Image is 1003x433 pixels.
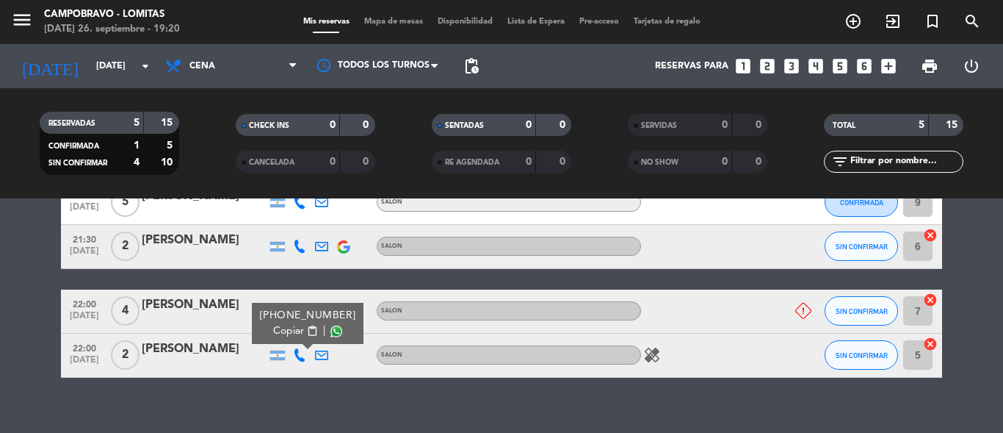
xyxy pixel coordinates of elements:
strong: 4 [134,157,140,168]
img: google-logo.png [337,240,350,254]
span: 4 [111,296,140,326]
span: CONFIRMADA [48,143,99,150]
div: [PHONE_NUMBER] [260,308,356,323]
i: looks_3 [782,57,801,76]
i: looks_6 [855,57,874,76]
span: Pre-acceso [572,18,626,26]
i: arrow_drop_down [137,57,154,75]
span: 2 [111,232,140,261]
div: LOG OUT [950,44,992,88]
i: healing [643,346,661,364]
span: Tarjetas de regalo [626,18,708,26]
span: CONFIRMADA [840,198,883,207]
strong: 0 [560,120,568,130]
span: SIN CONFIRMAR [836,243,888,251]
i: cancel [923,337,938,351]
span: Copiar [273,323,304,339]
span: RESERVADAS [48,120,95,127]
button: SIN CONFIRMAR [825,232,898,261]
strong: 0 [756,157,764,167]
span: SIN CONFIRMAR [48,160,107,167]
span: CHECK INS [249,122,289,129]
i: [DATE] [11,50,89,82]
strong: 5 [134,118,140,128]
span: Disponibilidad [430,18,500,26]
div: [PERSON_NAME] [142,340,267,359]
span: 21:30 [66,230,103,247]
i: filter_list [831,153,849,171]
div: [PERSON_NAME] [142,231,267,250]
span: SALON [381,352,402,358]
div: [DATE] 26. septiembre - 19:20 [44,22,180,37]
button: SIN CONFIRMAR [825,340,898,370]
span: | [323,323,326,339]
strong: 0 [560,157,568,167]
span: 22:00 [66,295,103,312]
span: Mis reservas [296,18,357,26]
i: looks_4 [806,57,825,76]
span: print [921,57,938,75]
span: [DATE] [66,246,103,263]
strong: 0 [722,157,728,167]
span: Mapa de mesas [357,18,430,26]
strong: 15 [161,118,175,128]
i: looks_one [734,57,753,76]
button: SIN CONFIRMAR [825,296,898,326]
strong: 0 [722,120,728,130]
i: cancel [923,293,938,307]
span: [DATE] [66,355,103,372]
span: SALON [381,243,402,249]
strong: 0 [330,120,336,130]
strong: 15 [946,120,960,130]
strong: 1 [134,140,140,151]
span: [DATE] [66,202,103,219]
span: 2 [111,340,140,370]
div: [PERSON_NAME] [142,296,267,315]
span: 5 [111,187,140,217]
strong: 0 [363,157,372,167]
span: SIN CONFIRMAR [836,351,888,359]
i: exit_to_app [884,12,902,30]
span: TOTAL [833,122,855,129]
i: looks_two [758,57,777,76]
i: looks_5 [830,57,850,76]
i: add_box [879,57,898,76]
span: NO SHOW [641,159,678,166]
span: SERVIDAS [641,122,677,129]
span: Lista de Espera [500,18,572,26]
span: pending_actions [463,57,480,75]
button: Copiarcontent_paste [273,323,318,339]
strong: 0 [363,120,372,130]
strong: 5 [919,120,924,130]
i: search [963,12,981,30]
button: CONFIRMADA [825,187,898,217]
span: content_paste [307,326,318,337]
span: Reservas para [655,61,728,71]
input: Filtrar por nombre... [849,154,963,170]
span: 22:00 [66,339,103,356]
strong: 0 [330,157,336,167]
strong: 10 [161,157,175,168]
strong: 0 [526,157,532,167]
strong: 5 [167,140,175,151]
span: SALON [381,199,402,205]
button: menu [11,9,33,36]
span: [DATE] [66,311,103,328]
div: Campobravo - Lomitas [44,7,180,22]
i: cancel [923,228,938,243]
span: Cena [189,61,215,71]
i: power_settings_new [963,57,980,75]
span: SALON [381,308,402,314]
i: turned_in_not [924,12,941,30]
span: SENTADAS [445,122,484,129]
i: menu [11,9,33,31]
strong: 0 [756,120,764,130]
span: CANCELADA [249,159,294,166]
span: RE AGENDADA [445,159,499,166]
strong: 0 [526,120,532,130]
i: add_circle_outline [844,12,862,30]
span: SIN CONFIRMAR [836,307,888,315]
